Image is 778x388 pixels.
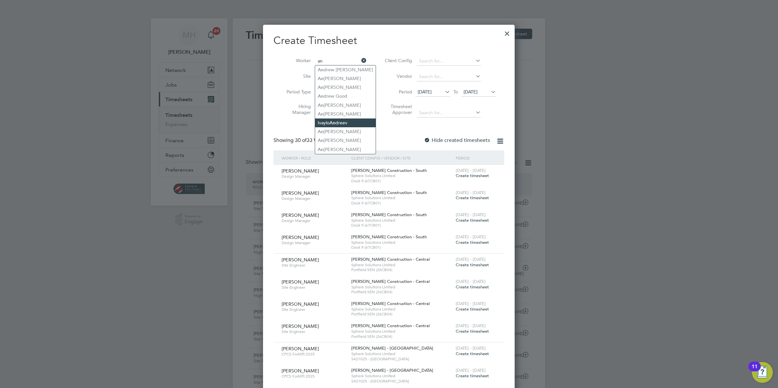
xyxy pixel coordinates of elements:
[273,137,334,144] div: Showing
[282,374,346,379] span: CPCS Forklift 2025
[351,240,452,245] span: Sphere Solutions Limited
[329,120,335,126] b: An
[351,312,452,317] span: Portfield SEN (26CB04)
[456,306,489,312] span: Create timesheet
[351,284,452,290] span: Sphere Solutions Limited
[282,174,346,179] span: Design Manager
[456,256,486,262] span: [DATE] - [DATE]
[417,57,481,66] input: Search for...
[351,379,452,384] span: S421025 - [GEOGRAPHIC_DATA]
[315,127,376,136] li: [PERSON_NAME]
[351,279,430,284] span: [PERSON_NAME] Construction - Central
[456,279,486,284] span: [DATE] - [DATE]
[456,240,489,245] span: Create timesheet
[318,76,324,81] b: An
[351,367,433,373] span: [PERSON_NAME] - [GEOGRAPHIC_DATA]
[456,212,486,217] span: [DATE] - [DATE]
[351,234,427,240] span: [PERSON_NAME] Construction - South
[282,323,319,329] span: [PERSON_NAME]
[315,101,376,110] li: [PERSON_NAME]
[351,245,452,250] span: Dock 9 (67CB01)
[418,89,432,95] span: [DATE]
[417,108,481,118] input: Search for...
[456,328,489,334] span: Create timesheet
[456,262,489,268] span: Create timesheet
[351,201,452,206] span: Dock 9 (67CB01)
[282,58,311,63] label: Worker
[752,362,773,383] button: Open Resource Center, 11 new notifications
[351,323,430,328] span: [PERSON_NAME] Construction - Central
[456,173,489,178] span: Create timesheet
[315,110,376,118] li: [PERSON_NAME]
[464,89,478,95] span: [DATE]
[456,190,486,195] span: [DATE] - [DATE]
[282,218,346,223] span: Design Manager
[351,334,452,339] span: Portfield SEN (26CB04)
[315,83,376,92] li: [PERSON_NAME]
[318,85,324,90] b: An
[350,150,454,165] div: Client Config / Vendor / Site
[456,284,489,290] span: Create timesheet
[456,351,489,356] span: Create timesheet
[318,67,324,73] b: An
[282,368,319,374] span: [PERSON_NAME]
[318,111,324,117] b: An
[351,289,452,295] span: Portfield SEN (26CB04)
[383,89,412,95] label: Period
[351,178,452,184] span: Dock 9 (67CB01)
[424,137,490,144] label: Hide created timesheets
[282,212,319,218] span: [PERSON_NAME]
[456,367,486,373] span: [DATE] - [DATE]
[282,257,319,263] span: [PERSON_NAME]
[315,136,376,145] li: [PERSON_NAME]
[282,196,346,201] span: Design Manager
[351,168,427,173] span: [PERSON_NAME] Construction - South
[282,263,346,268] span: Site Engineer
[383,104,412,115] label: Timesheet Approver
[315,92,376,101] li: drew Good
[318,147,324,152] b: An
[417,72,481,81] input: Search for...
[456,195,489,201] span: Create timesheet
[351,173,452,178] span: Sphere Solutions Limited
[295,137,333,144] span: 33 Workers
[456,323,486,328] span: [DATE] - [DATE]
[315,145,376,154] li: [PERSON_NAME]
[282,307,346,312] span: Site Engineer
[456,217,489,223] span: Create timesheet
[282,279,319,285] span: [PERSON_NAME]
[282,234,319,240] span: [PERSON_NAME]
[383,73,412,79] label: Vendor
[282,346,319,352] span: [PERSON_NAME]
[282,168,319,174] span: [PERSON_NAME]
[351,212,427,217] span: [PERSON_NAME] Construction - South
[351,195,452,201] span: Sphere Solutions Limited
[456,345,486,351] span: [DATE] - [DATE]
[282,285,346,290] span: Site Engineer
[351,307,452,312] span: Sphere Solutions Limited
[282,73,311,79] label: Site
[351,262,452,268] span: Sphere Solutions Limited
[273,34,504,48] h2: Create Timesheet
[282,352,346,357] span: CPCS Forklift 2025
[351,218,452,223] span: Sphere Solutions Limited
[452,88,460,96] span: To
[318,93,324,99] b: An
[351,190,427,195] span: [PERSON_NAME] Construction - South
[295,137,307,144] span: 30 of
[752,367,757,375] div: 11
[282,89,311,95] label: Period Type
[315,57,367,66] input: Search for...
[454,150,498,165] div: Period
[351,373,452,379] span: Sphere Solutions Limited
[351,267,452,272] span: Portfield SEN (26CB04)
[456,301,486,306] span: [DATE] - [DATE]
[282,104,311,115] label: Hiring Manager
[383,58,412,63] label: Client Config
[351,329,452,334] span: Sphere Solutions Limited
[318,129,324,134] b: An
[456,168,486,173] span: [DATE] - [DATE]
[282,190,319,196] span: [PERSON_NAME]
[456,234,486,240] span: [DATE] - [DATE]
[351,356,452,362] span: S421025 - [GEOGRAPHIC_DATA]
